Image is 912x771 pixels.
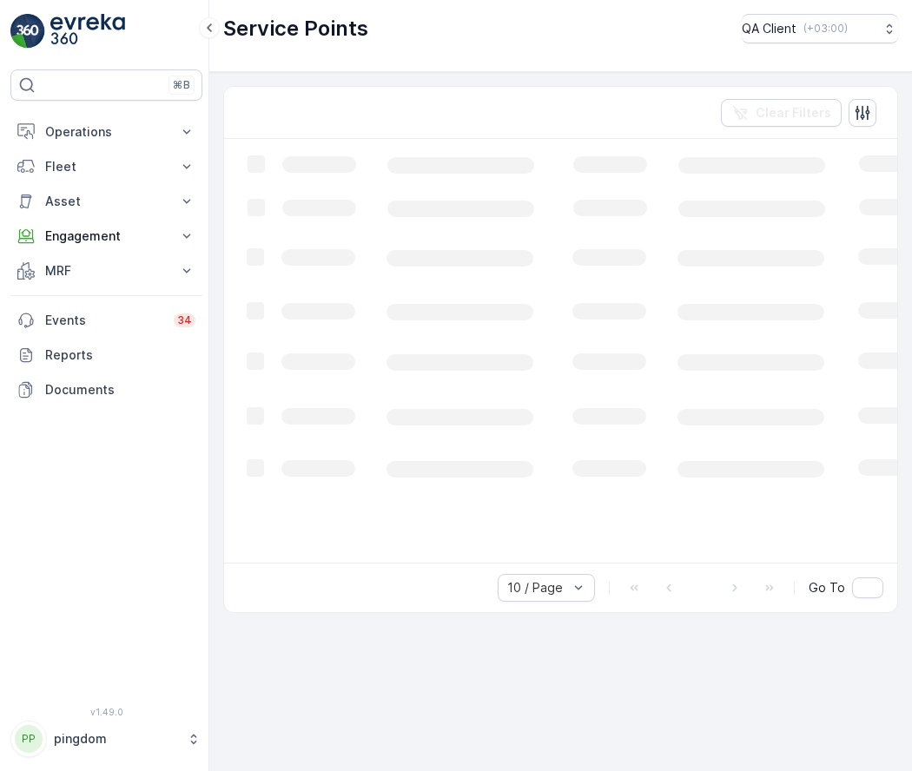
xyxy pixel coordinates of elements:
p: Documents [45,381,195,399]
button: PPpingdom [10,721,202,757]
p: Operations [45,123,168,141]
div: PP [15,725,43,753]
a: Events34 [10,303,202,338]
p: Events [45,312,163,329]
button: Asset [10,184,202,219]
p: MRF [45,262,168,280]
button: QA Client(+03:00) [742,14,898,43]
button: Operations [10,115,202,149]
button: Clear Filters [721,99,842,127]
a: Reports [10,338,202,372]
p: Reports [45,346,195,364]
img: logo [10,14,45,49]
p: pingdom [54,730,178,748]
a: Documents [10,372,202,407]
button: Engagement [10,219,202,254]
p: Clear Filters [756,104,831,122]
p: QA Client [742,20,796,37]
img: logo_light-DOdMpM7g.png [50,14,125,49]
p: ( +03:00 ) [803,22,848,36]
p: Service Points [223,15,368,43]
button: MRF [10,254,202,288]
p: Engagement [45,227,168,245]
button: Fleet [10,149,202,184]
p: ⌘B [173,78,190,92]
span: Go To [809,579,845,596]
p: Fleet [45,158,168,175]
p: Asset [45,193,168,210]
p: 34 [177,313,192,327]
span: v 1.49.0 [10,707,202,717]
